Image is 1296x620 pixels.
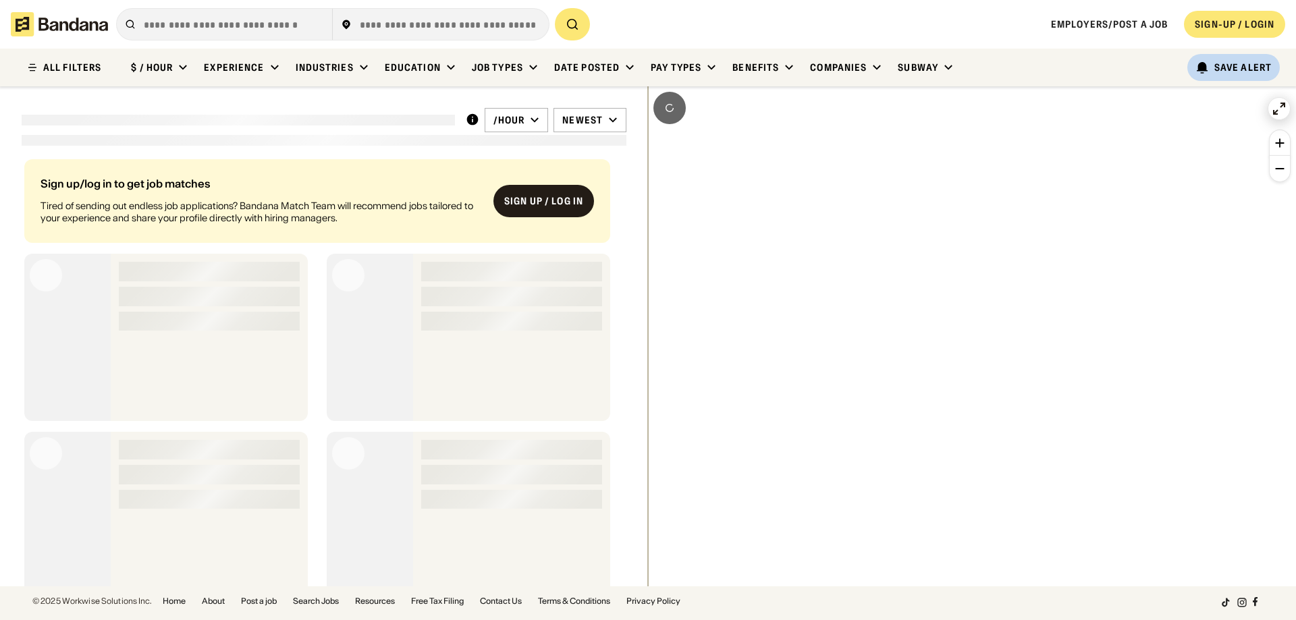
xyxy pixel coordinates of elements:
div: Companies [810,61,867,74]
div: Save Alert [1214,61,1272,74]
div: $ / hour [131,61,173,74]
a: Terms & Conditions [538,597,610,605]
div: Experience [204,61,264,74]
div: /hour [493,114,525,126]
div: Education [385,61,441,74]
div: SIGN-UP / LOGIN [1195,18,1274,30]
a: Home [163,597,186,605]
div: Tired of sending out endless job applications? Bandana Match Team will recommend jobs tailored to... [40,200,483,224]
a: Privacy Policy [626,597,680,605]
a: Search Jobs [293,597,339,605]
div: Sign up/log in to get job matches [40,178,483,189]
div: Subway [898,61,938,74]
div: Job Types [472,61,523,74]
div: Pay Types [651,61,701,74]
div: ALL FILTERS [43,63,101,72]
a: About [202,597,225,605]
a: Free Tax Filing [411,597,464,605]
a: Employers/Post a job [1051,18,1168,30]
div: Newest [562,114,603,126]
div: Sign up / Log in [504,195,583,207]
a: Contact Us [480,597,522,605]
div: grid [22,154,626,586]
div: © 2025 Workwise Solutions Inc. [32,597,152,605]
div: Date Posted [554,61,620,74]
div: Benefits [732,61,779,74]
div: Industries [296,61,354,74]
img: Bandana logotype [11,12,108,36]
a: Post a job [241,597,277,605]
a: Resources [355,597,395,605]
